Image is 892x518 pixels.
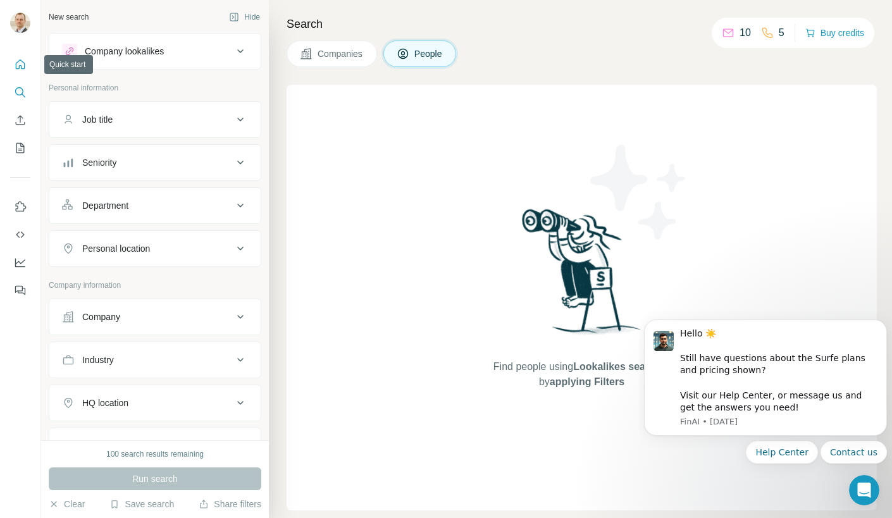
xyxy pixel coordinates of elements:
button: Save search [109,498,174,510]
button: Enrich CSV [10,109,30,132]
div: Annual revenue ($) [82,440,158,452]
span: Lookalikes search [573,361,661,372]
img: Avatar [10,13,30,33]
p: 10 [740,25,751,40]
iframe: Intercom notifications message [639,279,892,484]
span: Find people using or by [480,359,683,390]
img: Surfe Illustration - Woman searching with binoculars [516,206,648,347]
button: Hide [220,8,269,27]
button: Job title [49,104,261,135]
button: Clear [49,498,85,510]
div: Department [82,199,128,212]
button: Share filters [199,498,261,510]
iframe: Intercom live chat [849,475,879,505]
div: New search [49,11,89,23]
span: Companies [318,47,364,60]
button: Annual revenue ($) [49,431,261,461]
div: 100 search results remaining [106,448,204,460]
button: Use Surfe on LinkedIn [10,195,30,218]
p: Company information [49,280,261,291]
button: Industry [49,345,261,375]
h4: Search [287,15,877,33]
p: Personal information [49,82,261,94]
button: Department [49,190,261,221]
button: Company lookalikes [49,36,261,66]
span: People [414,47,443,60]
img: Surfe Illustration - Stars [582,135,696,249]
div: Seniority [82,156,116,169]
button: Dashboard [10,251,30,274]
p: 5 [779,25,784,40]
div: Company [82,311,120,323]
button: Quick start [10,53,30,76]
button: Use Surfe API [10,223,30,246]
button: Seniority [49,147,261,178]
button: Buy credits [805,24,864,42]
button: HQ location [49,388,261,418]
button: Personal location [49,233,261,264]
button: Company [49,302,261,332]
div: Personal location [82,242,150,255]
button: Feedback [10,279,30,302]
div: Industry [82,354,114,366]
div: Job title [82,113,113,126]
button: Search [10,81,30,104]
div: Company lookalikes [85,45,164,58]
span: applying Filters [550,376,624,387]
button: My lists [10,137,30,159]
div: HQ location [82,397,128,409]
